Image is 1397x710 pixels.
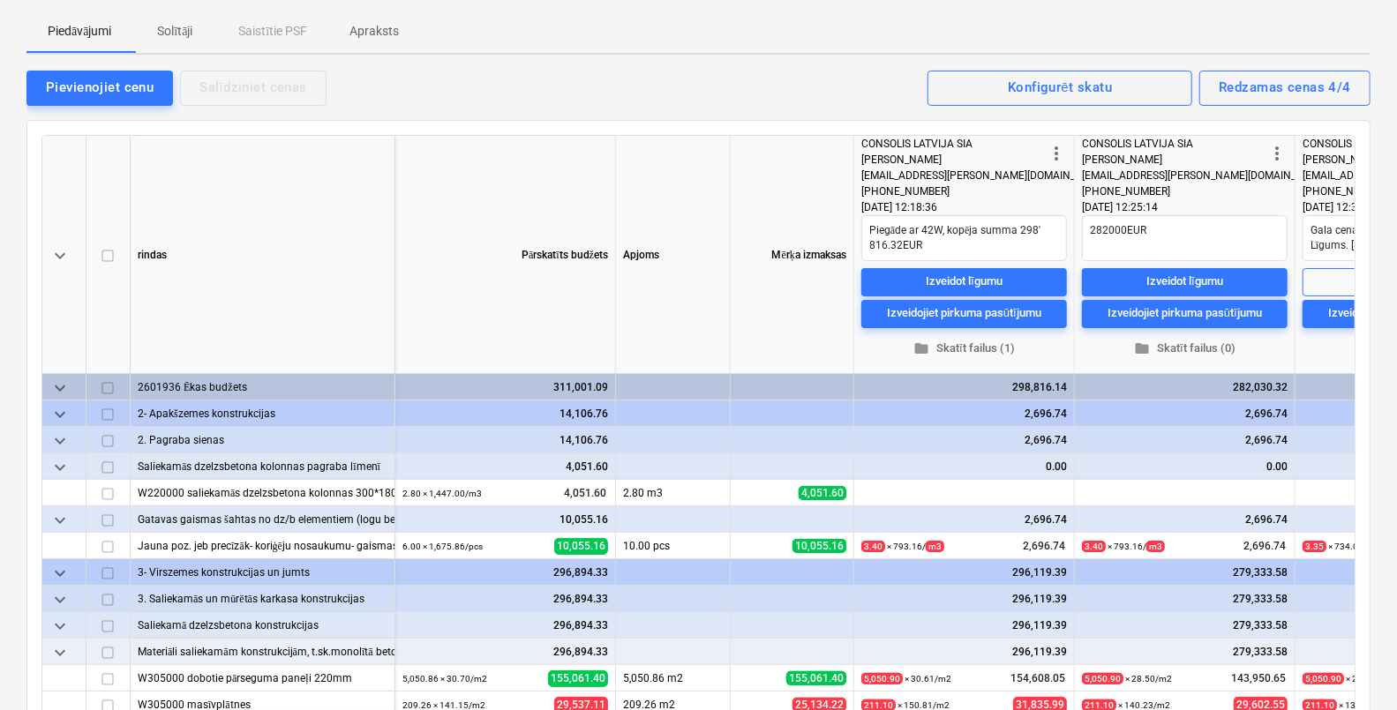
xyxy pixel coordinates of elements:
[138,639,387,664] div: Materiāli saliekamām konstrukcijām, t.sk.monolītā betona pārsegumu daļām (atsevišķi pērkamie)
[49,403,71,424] span: keyboard_arrow_down
[861,673,951,684] small: × 30.61 / m2
[1229,670,1288,685] span: 143,950.65
[1082,673,1172,684] small: × 28.50 / m2
[861,152,1046,168] div: [PERSON_NAME]
[868,338,1060,358] span: Skatīt failus (1)
[402,506,608,533] div: 10,055.16
[402,374,608,400] div: 311,001.09
[402,586,608,612] div: 296,894.33
[349,22,399,41] p: Apraksts
[861,183,1046,199] div: [PHONE_NUMBER]
[49,456,71,477] span: keyboard_arrow_down
[913,340,929,356] span: folder
[731,136,854,374] div: Mērķa izmaksas
[926,272,1003,292] div: Izveidot līgumu
[1082,152,1266,168] div: [PERSON_NAME]
[1008,76,1112,99] div: Konfigurēt skatu
[48,22,111,41] p: Piedāvājumi
[861,169,1108,182] span: [EMAIL_ADDRESS][PERSON_NAME][DOMAIN_NAME]
[861,334,1067,362] button: Skatīt failus (1)
[395,136,616,374] div: Pārskatīts budžets
[49,641,71,662] span: keyboard_arrow_down
[138,400,387,426] div: 2- Apakšzemes konstrukcijas
[861,541,944,552] small: × 793.16 /
[49,509,71,530] span: keyboard_arrow_down
[616,665,731,691] div: 5,050.86 m2
[861,586,1067,612] div: 296,119.39
[402,542,483,551] small: 6.00 × 1,675.86 / pcs
[138,533,387,558] div: Jauna poz. jeb precīzāk- koriģēju nosaukumu- gaismas šahtas; agrāk-Ieejas nojumes pamatus skat.3....
[1021,538,1067,553] span: 2,696.74
[402,700,485,710] small: 209.26 × 141.15 / m2
[1266,143,1288,164] span: more_vert
[402,489,482,498] small: 2.80 × 1,447.00 / m3
[1242,538,1288,553] span: 2,696.74
[1009,670,1067,685] span: 154,608.05
[1089,338,1281,358] span: Skatīt failus (0)
[138,506,387,532] div: Gatavas gaismas šahtas no dz/b elementiem (logu bedres) ar pamatni no 150mm šķiembu kārtu
[616,480,731,506] div: 2.80 m3
[554,537,608,554] span: 10,055.16
[1219,76,1351,99] div: Redzamas cenas 4/4
[1082,453,1288,480] div: 0.00
[1146,272,1223,292] div: Izveidot līgumu
[154,22,196,41] p: Solītāji
[49,615,71,636] span: keyboard_arrow_down
[402,559,608,586] div: 296,894.33
[786,671,846,685] span: 155,061.40
[49,377,71,398] span: keyboard_arrow_down
[1134,340,1150,356] span: folder
[49,588,71,609] span: keyboard_arrow_down
[1082,334,1288,362] button: Skatīt failus (0)
[1108,303,1262,324] div: Izveidojiet pirkuma pasūtījumu
[1082,267,1288,295] button: Izveidot līgumu
[138,586,387,611] div: 3. Saliekamās un mūrētās karkasa konstrukcijas
[402,639,608,665] div: 296,894.33
[562,485,608,500] span: 4,051.60
[138,665,387,691] div: W305000 dobotie pārseguma paneļi 220mm
[1303,541,1386,552] small: × 734.09 /
[926,541,944,552] span: m3
[26,71,173,106] button: Pievienojiet cenu
[861,506,1067,533] div: 2,696.74
[49,562,71,583] span: keyboard_arrow_down
[861,374,1067,400] div: 298,816.14
[1082,374,1288,400] div: 282,030.32
[1082,215,1288,261] textarea: 282000EUR
[928,71,1192,106] button: Konfigurēt skatu
[138,559,387,585] div: 3- Virszemes konstrukcijas un jumts
[861,199,1067,215] div: [DATE] 12:18:36
[1082,586,1288,612] div: 279,333.58
[1082,169,1328,182] span: [EMAIL_ADDRESS][PERSON_NAME][DOMAIN_NAME]
[1082,559,1288,586] div: 279,333.58
[861,427,1067,453] div: 2,696.74
[1309,625,1397,710] iframe: Chat Widget
[49,244,71,265] span: keyboard_arrow_down
[861,453,1067,480] div: 0.00
[1146,541,1165,552] span: m3
[616,533,731,559] div: 10.00 pcs
[131,136,395,374] div: rindas
[402,674,487,684] small: 5,050.86 × 30.70 / m2
[887,303,1041,324] div: Izveidojiet pirkuma pasūtījumu
[402,453,608,480] div: 4,051.60
[1082,400,1288,427] div: 2,696.74
[1046,143,1067,164] span: more_vert
[138,427,387,452] div: 2. Pagraba sienas
[402,427,608,453] div: 14,106.76
[861,639,1067,665] div: 296,119.39
[138,374,387,400] div: 2601936 Ēkas budžets
[616,136,731,374] div: Apjoms
[861,400,1067,427] div: 2,696.74
[402,400,608,427] div: 14,106.76
[861,612,1067,639] div: 296,119.39
[799,486,846,500] span: 4,051.60
[1082,299,1288,327] button: Izveidojiet pirkuma pasūtījumu
[1082,639,1288,665] div: 279,333.58
[138,453,387,479] div: Saliekamās dzelzsbetona kolonnas pagraba līmenī
[861,215,1067,261] textarea: Piegāde ar 42W, kopēja summa 298' 816.32EUR
[1082,612,1288,639] div: 279,333.58
[861,299,1067,327] button: Izveidojiet pirkuma pasūtījumu
[861,267,1067,295] button: Izveidot līgumu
